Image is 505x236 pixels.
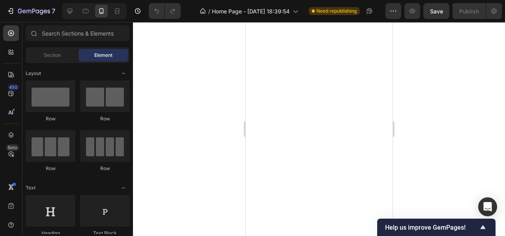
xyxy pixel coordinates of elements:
span: Need republishing [316,7,357,15]
iframe: Design area [246,22,393,236]
div: Row [80,115,130,122]
input: Search Sections & Elements [26,25,130,41]
span: / [208,7,210,15]
span: Toggle open [117,182,130,194]
div: Row [26,165,75,172]
button: Show survey - Help us improve GemPages! [385,223,488,232]
button: Publish [453,3,486,19]
span: Text [26,184,36,191]
span: Element [94,52,112,59]
div: 450 [7,84,19,90]
span: Toggle open [117,67,130,80]
div: Publish [459,7,479,15]
span: Section [44,52,61,59]
div: Row [80,165,130,172]
span: Home Page - [DATE] 18:39:54 [212,7,290,15]
span: Help us improve GemPages! [385,224,478,231]
div: Open Intercom Messenger [478,197,497,216]
div: Undo/Redo [149,3,181,19]
div: Row [26,115,75,122]
div: Beta [6,144,19,151]
span: Layout [26,70,41,77]
p: 7 [52,6,55,16]
button: 7 [3,3,59,19]
span: Save [430,8,443,15]
button: Save [423,3,449,19]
